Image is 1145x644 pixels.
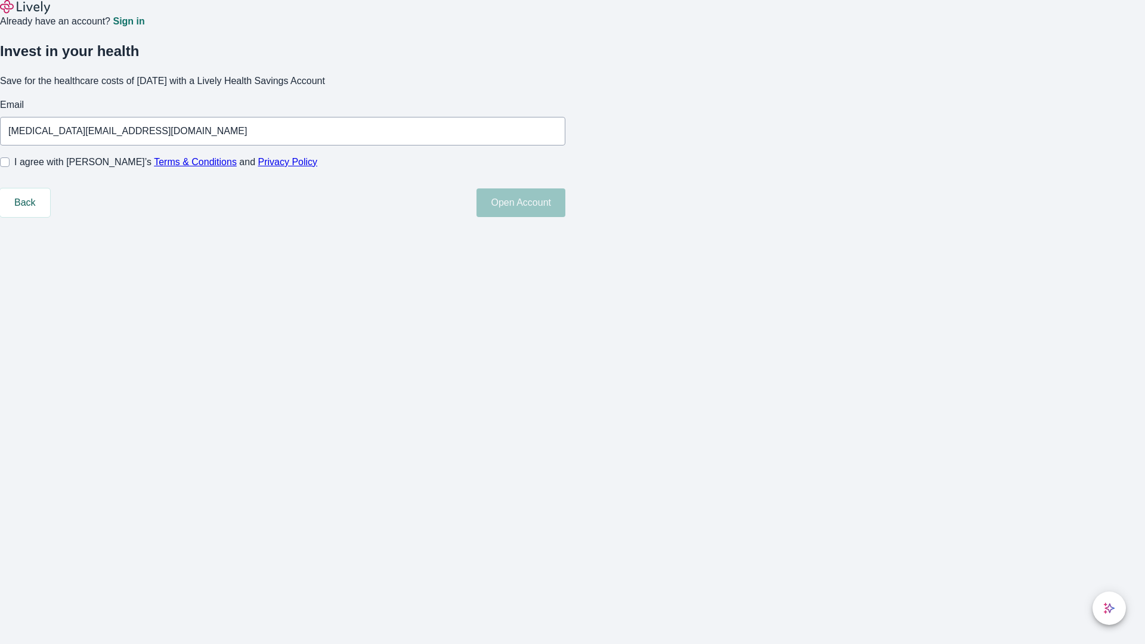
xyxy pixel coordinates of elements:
[154,157,237,167] a: Terms & Conditions
[14,155,317,169] span: I agree with [PERSON_NAME]’s and
[1103,602,1115,614] svg: Lively AI Assistant
[113,17,144,26] a: Sign in
[1093,592,1126,625] button: chat
[258,157,318,167] a: Privacy Policy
